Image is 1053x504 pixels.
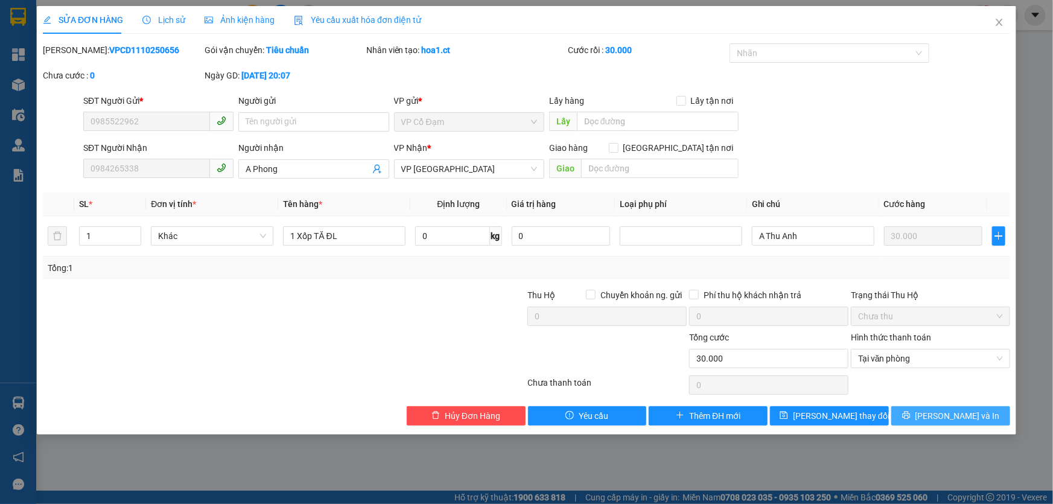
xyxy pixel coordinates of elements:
button: Close [982,6,1016,40]
div: Trạng thái Thu Hộ [851,289,1010,302]
span: Ảnh kiện hàng [205,15,275,25]
span: [PERSON_NAME] và In [915,409,1000,423]
span: phone [217,116,226,126]
img: icon [294,16,304,25]
b: VPCD1110250656 [109,45,179,55]
span: Tại văn phòng [858,349,1003,368]
span: Chưa thu [858,307,1003,325]
span: VP Mỹ Đình [401,160,537,178]
span: SỬA ĐƠN HÀNG [43,15,123,25]
label: Hình thức thanh toán [851,333,931,342]
span: Giao hàng [549,143,588,153]
span: [GEOGRAPHIC_DATA] tận nơi [619,141,739,155]
div: Người gửi [238,94,389,107]
span: picture [205,16,213,24]
input: Dọc đường [581,159,739,178]
span: save [780,411,788,421]
b: [DATE] 20:07 [241,71,290,80]
span: printer [902,411,911,421]
input: 0 [884,226,982,246]
span: kg [490,226,502,246]
span: edit [43,16,51,24]
div: Ngày GD: [205,69,364,82]
span: Lấy tận nơi [686,94,739,107]
span: exclamation-circle [565,411,574,421]
div: SĐT Người Nhận [83,141,234,155]
span: phone [217,163,226,173]
span: Thu Hộ [527,290,555,300]
div: VP gửi [394,94,544,107]
span: Chuyển khoản ng. gửi [596,289,687,302]
div: Gói vận chuyển: [205,43,364,57]
span: user-add [372,164,382,174]
span: Lấy [549,112,577,131]
span: Giao [549,159,581,178]
div: [PERSON_NAME]: [43,43,202,57]
div: Nhân viên tạo: [366,43,566,57]
span: delete [431,411,440,421]
button: printer[PERSON_NAME] và In [891,406,1010,426]
span: SL [79,199,89,209]
span: Phí thu hộ khách nhận trả [699,289,806,302]
span: close [994,18,1004,27]
span: VP Cổ Đạm [401,113,537,131]
div: Tổng: 1 [48,261,407,275]
input: Dọc đường [577,112,739,131]
b: hoa1.ct [422,45,451,55]
span: Tên hàng [283,199,322,209]
span: Thêm ĐH mới [689,409,740,423]
div: Chưa thanh toán [527,376,689,397]
div: SĐT Người Gửi [83,94,234,107]
button: save[PERSON_NAME] thay đổi [770,406,889,426]
span: Đơn vị tính [151,199,196,209]
button: plus [992,226,1005,246]
div: Cước rồi : [568,43,727,57]
span: Cước hàng [884,199,926,209]
span: Giá trị hàng [512,199,556,209]
span: Lịch sử [142,15,185,25]
div: Chưa cước : [43,69,202,82]
th: Loại phụ phí [615,193,747,216]
input: Ghi Chú [752,226,874,246]
span: [PERSON_NAME] thay đổi [793,409,889,423]
b: 0 [90,71,95,80]
span: Yêu cầu xuất hóa đơn điện tử [294,15,421,25]
div: Người nhận [238,141,389,155]
button: delete [48,226,67,246]
input: VD: Bàn, Ghế [283,226,406,246]
span: Lấy hàng [549,96,584,106]
span: Yêu cầu [579,409,608,423]
span: Hủy Đơn Hàng [445,409,500,423]
span: plus [993,231,1005,241]
span: plus [676,411,684,421]
button: plusThêm ĐH mới [649,406,768,426]
span: Khác [158,227,266,245]
span: Định lượng [437,199,480,209]
span: Tổng cước [689,333,729,342]
b: 30.000 [605,45,632,55]
span: clock-circle [142,16,151,24]
b: Tiêu chuẩn [266,45,309,55]
button: exclamation-circleYêu cầu [528,406,647,426]
th: Ghi chú [747,193,879,216]
button: deleteHủy Đơn Hàng [407,406,526,426]
span: VP Nhận [394,143,428,153]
